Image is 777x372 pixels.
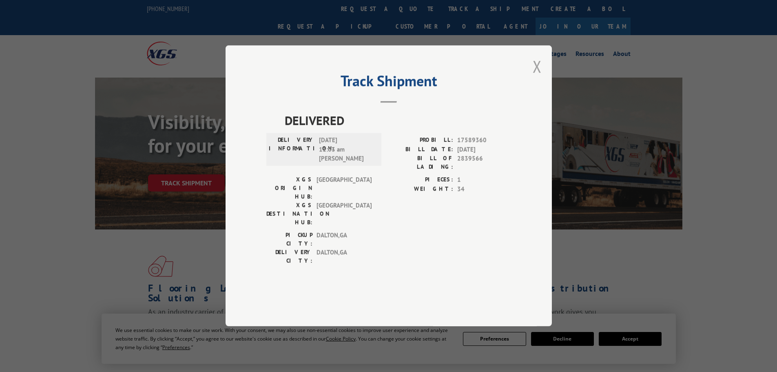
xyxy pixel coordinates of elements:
[266,201,312,227] label: XGS DESTINATION HUB:
[533,56,542,77] button: Close modal
[266,248,312,265] label: DELIVERY CITY:
[389,185,453,194] label: WEIGHT:
[457,145,511,154] span: [DATE]
[389,145,453,154] label: BILL DATE:
[457,176,511,185] span: 1
[269,136,315,164] label: DELIVERY INFORMATION:
[457,154,511,172] span: 2839566
[317,248,372,265] span: DALTON , GA
[317,176,372,201] span: [GEOGRAPHIC_DATA]
[266,75,511,91] h2: Track Shipment
[389,136,453,145] label: PROBILL:
[285,111,511,130] span: DELIVERED
[457,185,511,194] span: 34
[317,231,372,248] span: DALTON , GA
[266,231,312,248] label: PICKUP CITY:
[317,201,372,227] span: [GEOGRAPHIC_DATA]
[266,176,312,201] label: XGS ORIGIN HUB:
[389,176,453,185] label: PIECES:
[389,154,453,172] label: BILL OF LADING:
[319,136,374,164] span: [DATE] 11:03 am [PERSON_NAME]
[457,136,511,145] span: 17589360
